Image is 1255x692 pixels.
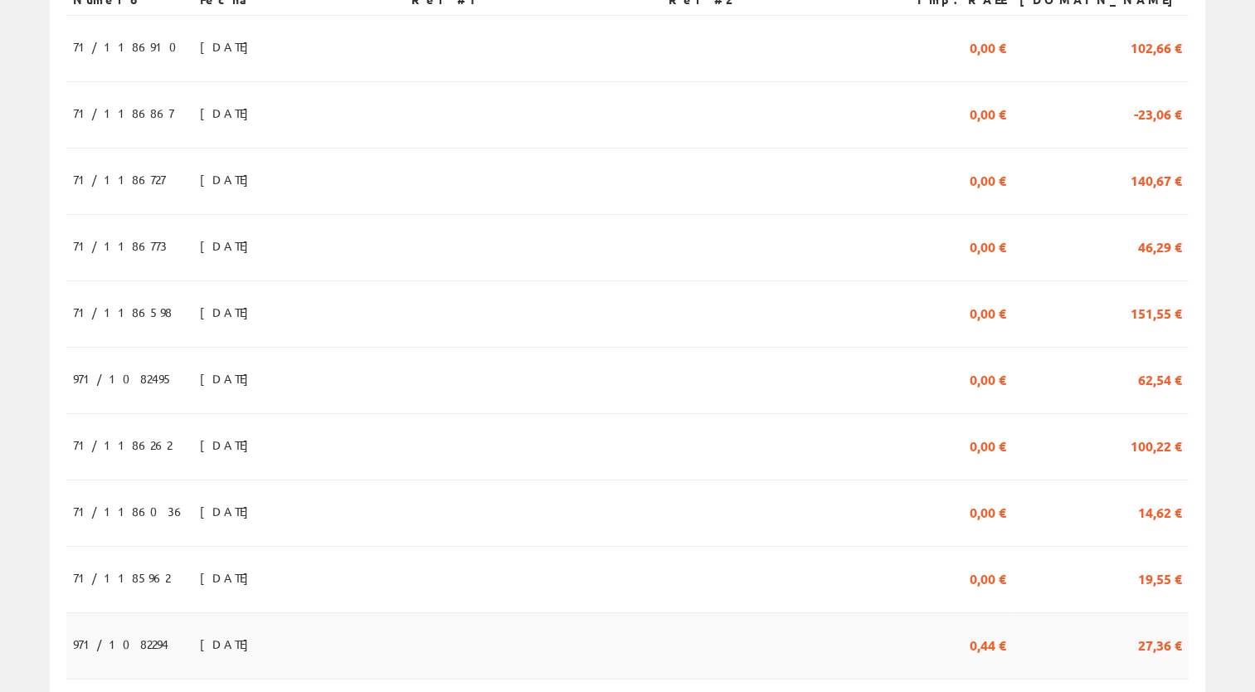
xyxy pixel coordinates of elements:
span: 62,54 € [1138,364,1182,392]
span: 27,36 € [1138,630,1182,658]
span: 71/1186262 [73,431,172,459]
span: 0,00 € [970,231,1006,260]
span: [DATE] [200,563,257,592]
span: 102,66 € [1131,32,1182,61]
span: 46,29 € [1138,231,1182,260]
span: [DATE] [200,32,257,61]
span: 140,67 € [1131,165,1182,193]
span: 0,00 € [970,497,1006,525]
span: 0,00 € [970,32,1006,61]
span: 0,00 € [970,563,1006,592]
span: 0,44 € [970,630,1006,658]
span: 71/1186598 [73,298,172,326]
span: 971/1082495 [73,364,173,392]
span: [DATE] [200,298,257,326]
span: 0,00 € [970,298,1006,326]
span: -23,06 € [1134,99,1182,127]
span: [DATE] [200,431,257,459]
span: 71/1186727 [73,165,165,193]
span: 100,22 € [1131,431,1182,459]
span: [DATE] [200,165,257,193]
span: [DATE] [200,231,257,260]
span: 0,00 € [970,165,1006,193]
span: [DATE] [200,497,257,525]
span: 71/1186773 [73,231,167,260]
span: [DATE] [200,364,257,392]
span: 71/1186036 [73,497,186,525]
span: [DATE] [200,630,257,658]
span: 14,62 € [1138,497,1182,525]
span: 71/1186910 [73,32,187,61]
span: 151,55 € [1131,298,1182,326]
span: 0,00 € [970,364,1006,392]
span: 71/1185962 [73,563,170,592]
span: 19,55 € [1138,563,1182,592]
span: 971/1082294 [73,630,168,658]
span: [DATE] [200,99,257,127]
span: 0,00 € [970,431,1006,459]
span: 71/1186867 [73,99,173,127]
span: 0,00 € [970,99,1006,127]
